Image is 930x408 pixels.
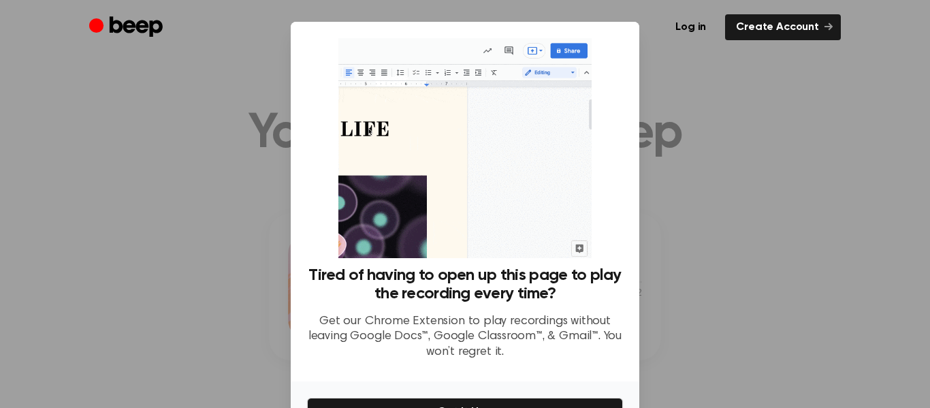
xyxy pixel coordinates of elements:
img: Beep extension in action [338,38,591,258]
a: Log in [664,14,717,40]
a: Beep [89,14,166,41]
a: Create Account [725,14,841,40]
p: Get our Chrome Extension to play recordings without leaving Google Docs™, Google Classroom™, & Gm... [307,314,623,360]
h3: Tired of having to open up this page to play the recording every time? [307,266,623,303]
